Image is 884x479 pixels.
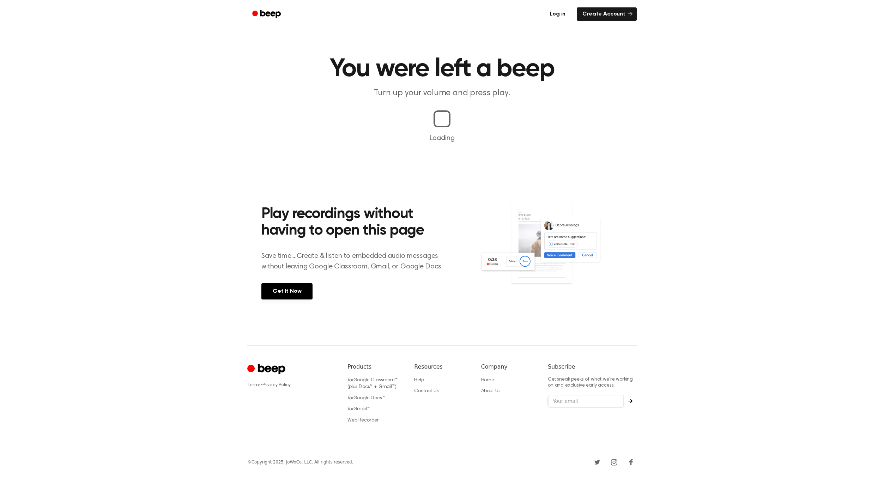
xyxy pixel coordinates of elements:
[592,456,603,468] a: Twitter
[481,378,494,383] a: Home
[543,6,573,22] a: Log in
[307,87,577,99] p: Turn up your volume and press play.
[624,399,637,403] button: Subscribe
[347,396,353,401] i: for
[414,363,470,371] h6: Resources
[8,133,876,144] p: Loading
[347,378,398,390] a: forGoogle Classroom™ (plus Docs™ + Gmail™)
[548,395,624,408] input: Your email
[414,378,424,383] a: Help
[261,251,452,272] p: Save time....Create & listen to embedded audio messages without leaving Google Classroom, Gmail, ...
[577,7,637,21] a: Create Account
[481,363,537,371] h6: Company
[347,418,379,423] a: Web Recorder
[262,383,291,388] a: Privacy Policy
[261,56,623,82] h1: You were left a beep
[548,363,637,371] h6: Subscribe
[480,204,623,299] img: Voice Comments on Docs and Recording Widget
[347,407,353,412] i: for
[261,206,452,240] h2: Play recordings without having to open this page
[608,456,620,468] a: Instagram
[247,382,336,389] div: ·
[247,459,353,465] div: © Copyright 2025, JoWoCo, LLC. All rights reserved.
[261,283,313,299] a: Get It Now
[347,396,385,401] a: forGoogle Docs™
[347,363,403,371] h6: Products
[548,377,637,389] p: Get sneak peeks of what we’re working on and exclusive early access.
[247,383,261,388] a: Terms
[481,389,501,394] a: About Us
[347,407,370,412] a: forGmail™
[625,456,637,468] a: Facebook
[247,363,287,376] a: Cruip
[247,7,287,21] a: Beep
[347,378,353,383] i: for
[414,389,438,394] a: Contact Us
